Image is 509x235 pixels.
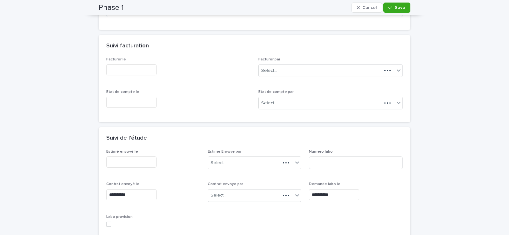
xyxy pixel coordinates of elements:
div: Select... [261,67,277,74]
h2: Suivi facturation [106,43,149,50]
h2: Phase 1 [99,3,124,12]
span: Etat de compte le [106,90,139,94]
button: Save [383,3,410,13]
div: Select... [261,100,277,107]
span: Etat de compte par [258,90,294,94]
div: Select... [211,160,227,166]
span: Facturer le [106,58,126,61]
h2: Suivi de l'étude [106,135,147,142]
span: Labo provision [106,215,133,219]
button: Cancel [352,3,382,13]
span: Save [395,5,405,10]
span: Facturer par [258,58,280,61]
span: Cancel [362,5,377,10]
span: Contrat envoyé le [106,182,139,186]
span: Estimé envoyé le [106,150,138,154]
span: Demande labo le [309,182,340,186]
span: Estime Envoye par [208,150,241,154]
span: Numero labo [309,150,333,154]
div: Select... [211,192,227,199]
span: Contrat envoye par [208,182,243,186]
